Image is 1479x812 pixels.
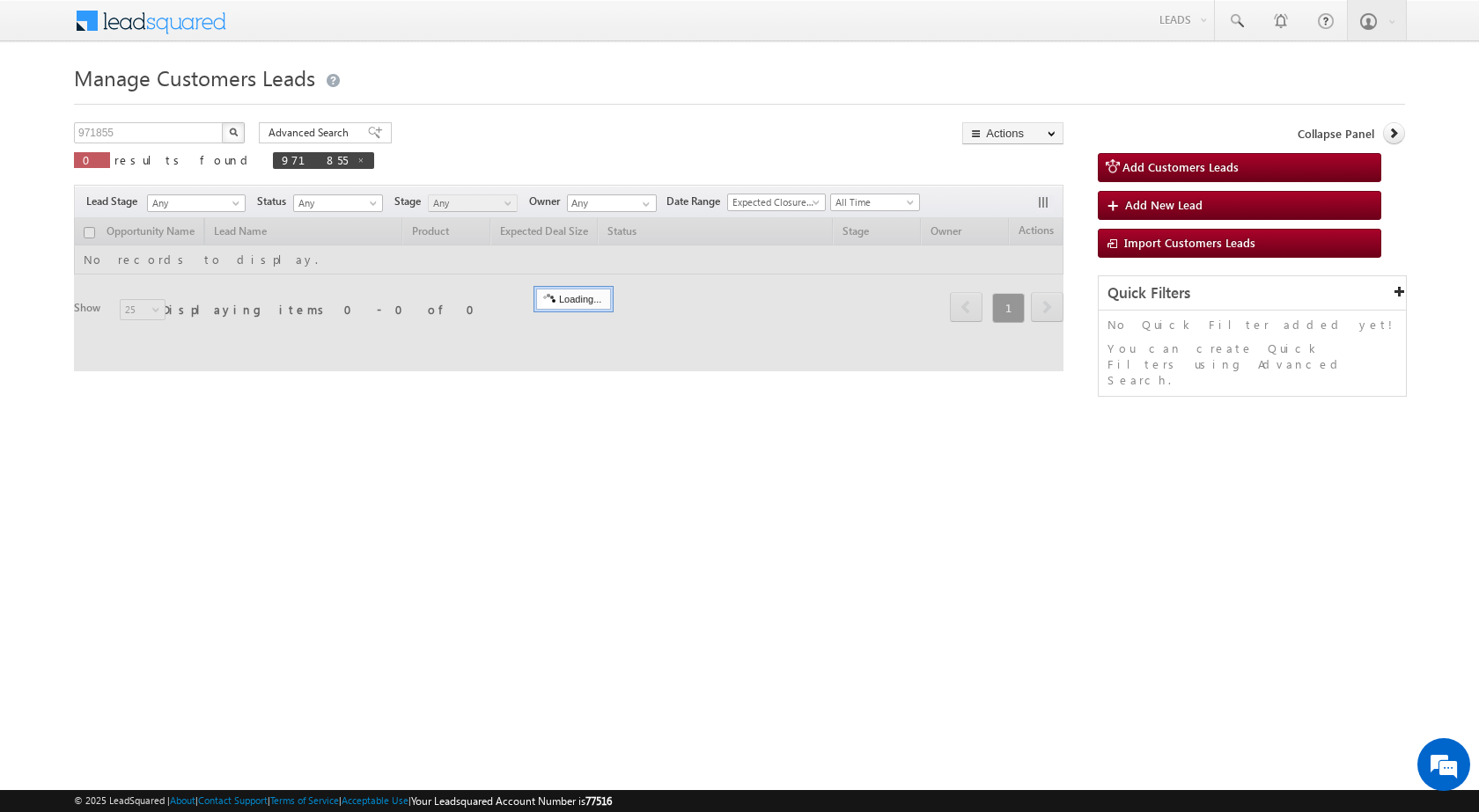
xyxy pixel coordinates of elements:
[529,194,567,209] span: Owner
[1099,276,1406,311] div: Quick Filters
[567,194,657,212] input: Type to Search
[1107,340,1397,388] p: You can create Quick Filters using Advanced Search.
[74,63,315,91] span: Manage Customers Leads
[536,289,611,310] div: Loading...
[257,194,293,209] span: Status
[170,794,195,806] a: About
[294,195,378,211] span: Any
[429,195,512,211] span: Any
[727,194,826,211] a: Expected Closure Date
[147,194,246,212] a: Any
[411,794,612,808] span: Your Leadsquared Account Number is
[148,195,239,211] span: Any
[86,194,144,209] span: Lead Stage
[962,122,1063,144] button: Actions
[666,194,727,209] span: Date Range
[1122,159,1239,174] span: Add Customers Leads
[114,152,254,167] span: results found
[1125,197,1203,212] span: Add New Lead
[633,195,655,213] a: Show All Items
[1298,126,1374,142] span: Collapse Panel
[269,125,354,141] span: Advanced Search
[74,793,612,809] span: © 2025 LeadSquared | | | | |
[282,152,348,167] span: 971855
[428,194,518,212] a: Any
[83,152,101,167] span: 0
[1107,317,1397,333] p: No Quick Filter added yet!
[198,794,268,806] a: Contact Support
[229,128,238,136] img: Search
[1124,235,1255,250] span: Import Customers Leads
[831,194,915,210] span: All Time
[342,794,408,806] a: Acceptable Use
[830,194,920,211] a: All Time
[728,194,820,210] span: Expected Closure Date
[270,794,339,806] a: Terms of Service
[394,194,428,209] span: Stage
[585,794,612,808] span: 77516
[293,194,383,212] a: Any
